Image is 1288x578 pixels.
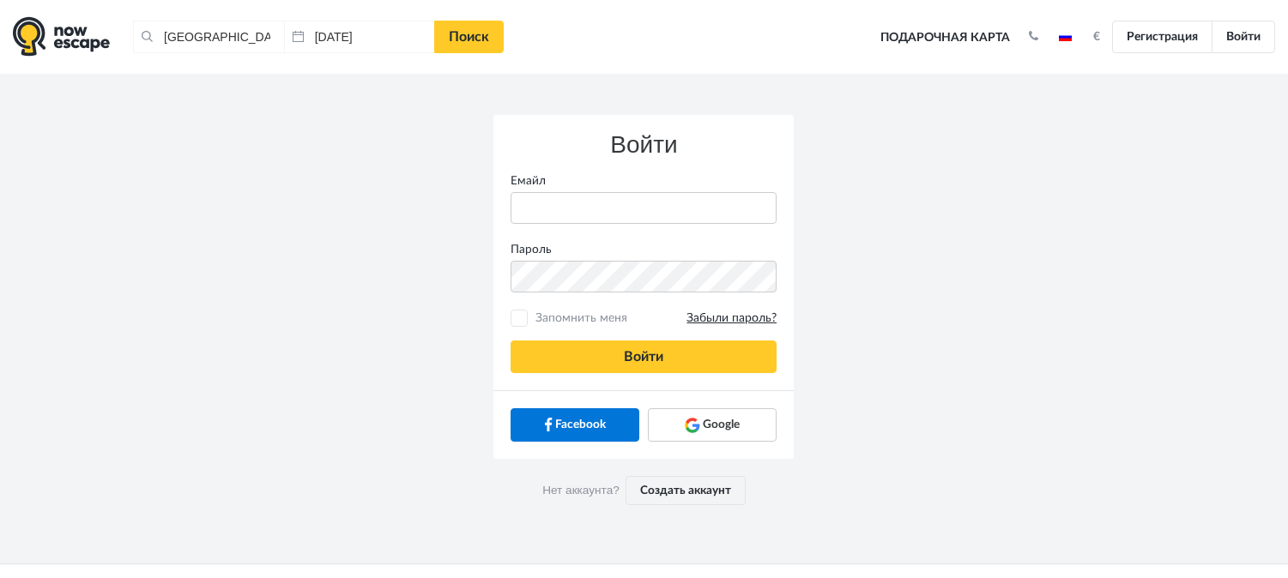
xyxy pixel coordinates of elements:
[498,241,789,258] label: Пароль
[514,313,525,324] input: Запомнить меняЗабыли пароль?
[1112,21,1212,53] a: Регистрация
[511,132,777,159] h3: Войти
[493,459,794,522] div: Нет аккаунта?
[1085,28,1109,45] button: €
[133,21,284,53] input: Город или название квеста
[1059,33,1072,41] img: ru.jpg
[511,340,777,373] button: Войти
[555,416,606,433] span: Facebook
[1093,31,1100,43] strong: €
[626,476,746,505] a: Создать аккаунт
[284,21,435,53] input: Дата
[703,416,740,433] span: Google
[511,408,639,441] a: Facebook
[531,310,777,327] span: Запомнить меня
[648,408,777,441] a: Google
[434,21,504,53] a: Поиск
[13,16,110,57] img: logo
[874,19,1016,57] a: Подарочная карта
[498,172,789,190] label: Емайл
[1212,21,1275,53] a: Войти
[686,310,777,327] a: Забыли пароль?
